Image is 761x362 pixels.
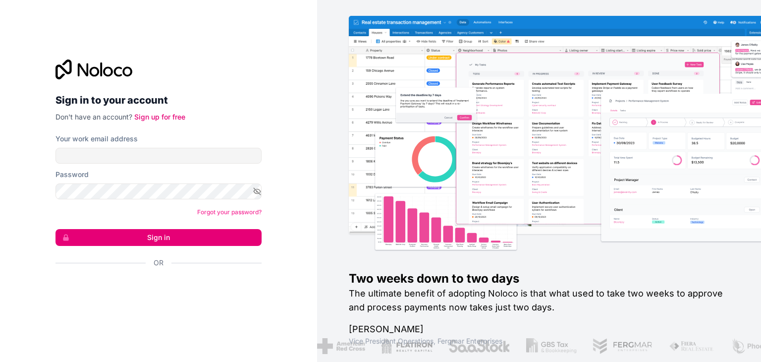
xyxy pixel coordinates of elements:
[55,134,138,144] label: Your work email address
[197,208,262,216] a: Forgot your password?
[317,338,365,354] img: /assets/american-red-cross-BAupjrZR.png
[55,113,132,121] span: Don't have an account?
[349,336,729,346] h1: Vice President Operations , Fergmar Enterprises
[55,91,262,109] h2: Sign in to your account
[349,322,729,336] h1: [PERSON_NAME]
[55,183,262,199] input: Password
[55,229,262,246] button: Sign in
[134,113,185,121] a: Sign up for free
[55,148,262,164] input: Email address
[55,170,89,180] label: Password
[349,287,729,314] h2: The ultimate benefit of adopting Noloco is that what used to take two weeks to approve and proces...
[349,271,729,287] h1: Two weeks down to two days
[154,258,163,268] span: Or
